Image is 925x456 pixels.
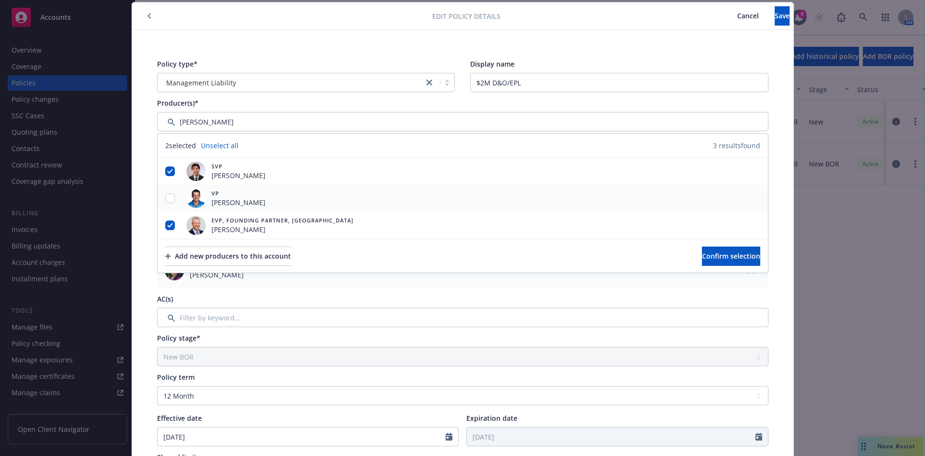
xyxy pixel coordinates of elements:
span: Confirm selection [702,251,760,261]
span: EVP, Founding Partner, [GEOGRAPHIC_DATA] [211,216,354,224]
span: Producer(s)* [157,98,198,108]
input: MM/DD/YYYY [158,428,446,446]
span: Effective date [157,414,202,423]
button: Cancel [721,6,775,26]
span: Policy stage* [157,333,200,343]
span: Management Liability [162,78,419,88]
button: Save [775,6,790,26]
div: Add new producers to this account [165,247,291,265]
span: 2 selected [165,140,196,151]
span: Cancel [737,11,759,20]
span: [PERSON_NAME] [190,270,250,280]
span: [PERSON_NAME] [211,197,265,207]
span: Save [775,11,790,20]
a: close [423,77,435,88]
svg: Calendar [446,433,452,441]
span: VP [211,189,265,197]
button: Add new producers to this account [165,247,291,266]
input: Filter by keyword... [157,112,768,131]
button: Confirm selection [702,247,760,266]
span: SVP [211,162,265,170]
img: employee photo [186,216,206,235]
span: Edit policy details [432,11,501,21]
svg: Calendar [755,433,762,441]
a: Unselect all [201,140,238,151]
img: employee photo [186,189,206,208]
span: [PERSON_NAME] [211,170,265,180]
span: AC(s) [157,294,173,304]
input: Filter by keyword... [157,308,768,327]
span: Expiration date [466,414,517,423]
span: Policy term [157,373,195,382]
input: MM/DD/YYYY [467,428,755,446]
span: Policy type* [157,59,198,69]
span: 3 results found [713,140,760,151]
span: [PERSON_NAME] [211,224,354,235]
span: Management Liability [166,78,236,88]
img: employee photo [186,162,206,181]
span: Display name [470,59,515,69]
